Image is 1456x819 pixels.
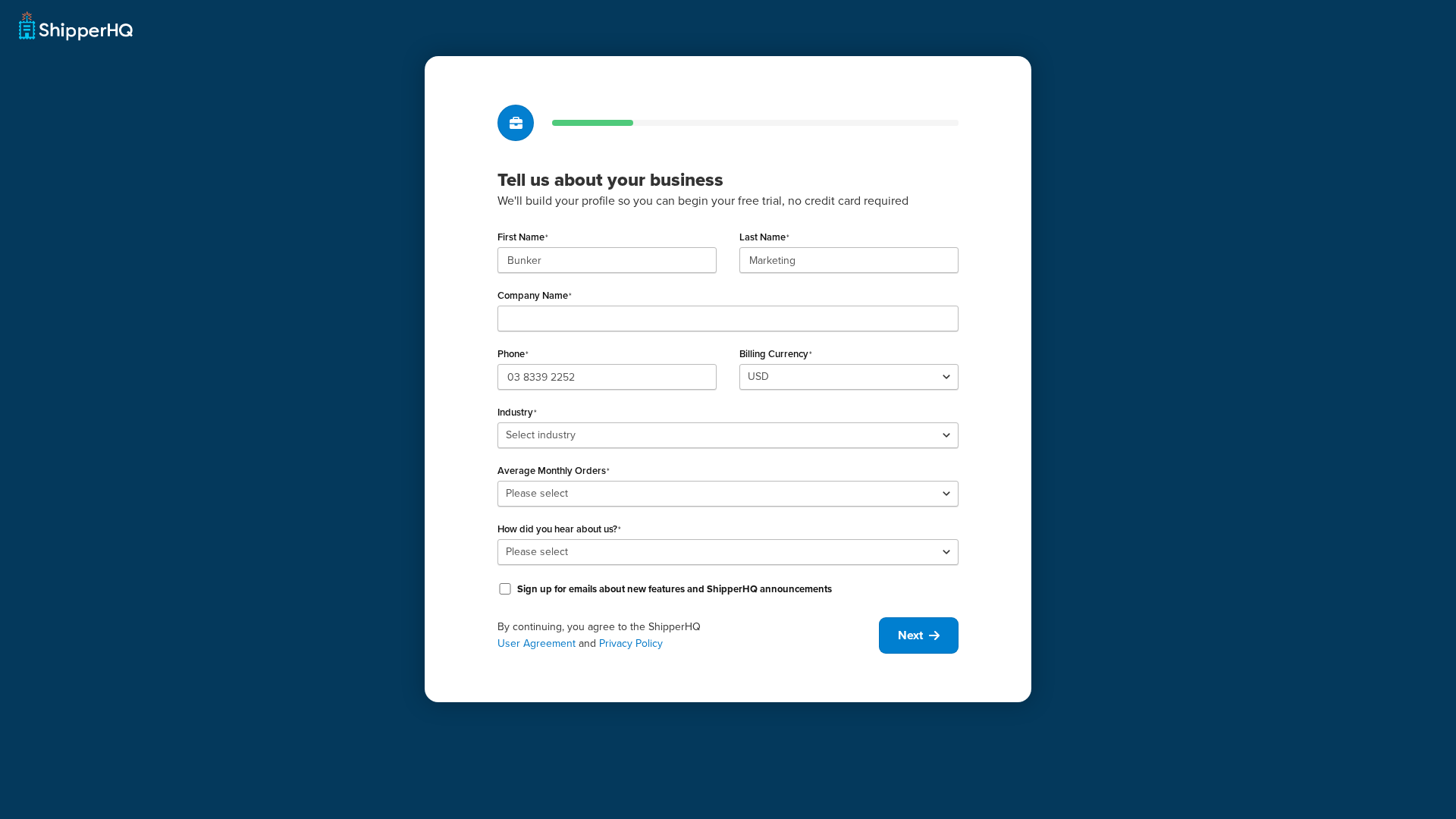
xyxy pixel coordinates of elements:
label: Billing Currency [739,348,812,360]
label: Last Name [739,231,789,243]
button: Next [879,617,959,654]
label: Company Name [497,290,572,302]
label: Sign up for emails about new features and ShipperHQ announcements [517,582,832,596]
a: User Agreement [497,635,576,651]
label: First Name [497,231,548,243]
a: Privacy Policy [599,635,663,651]
h3: Tell us about your business [497,168,959,191]
p: We'll build your profile so you can begin your free trial, no credit card required [497,191,959,211]
label: Phone [497,348,529,360]
label: Average Monthly Orders [497,465,610,477]
span: Next [898,627,923,644]
div: By continuing, you agree to the ShipperHQ and [497,619,879,652]
label: How did you hear about us? [497,523,621,535]
label: Industry [497,406,537,419]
